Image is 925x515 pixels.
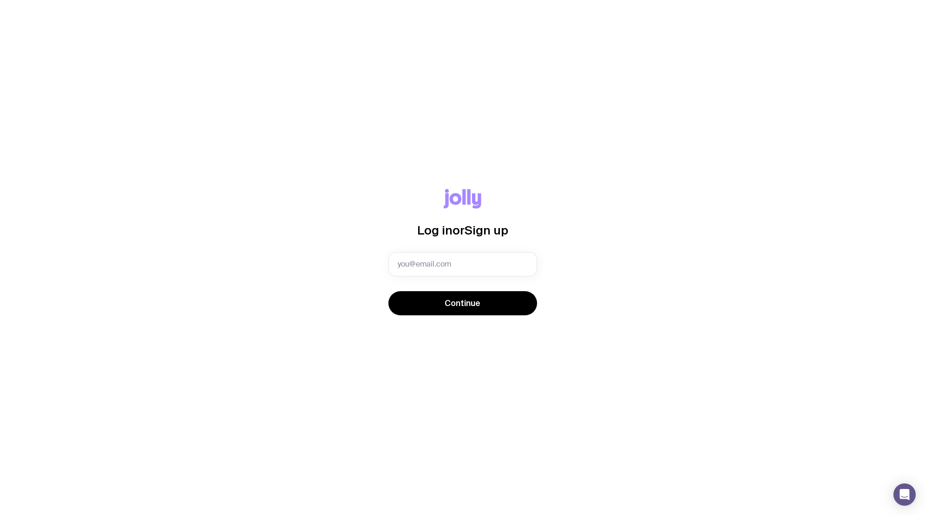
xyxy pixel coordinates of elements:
span: Log in [417,223,453,237]
span: Sign up [465,223,508,237]
span: or [453,223,465,237]
span: Continue [445,298,480,309]
div: Open Intercom Messenger [893,483,916,506]
button: Continue [388,291,537,315]
input: you@email.com [388,252,537,276]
